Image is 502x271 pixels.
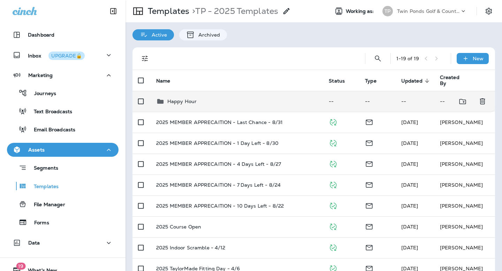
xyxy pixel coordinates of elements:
[156,182,281,188] p: 2025 MEMBER APPRECAITION - 7 Days Left - 8/24
[27,184,59,190] p: Templates
[473,56,484,61] p: New
[329,244,337,250] span: Published
[27,165,58,172] p: Segments
[371,52,385,65] button: Search Templates
[16,263,25,270] span: 19
[401,78,432,84] span: Updated
[156,245,226,250] p: 2025 Indoor Scramble - 4/12
[329,202,337,208] span: Published
[365,78,386,84] span: Type
[156,78,180,84] span: Name
[329,139,337,146] span: Published
[28,147,45,153] p: Assets
[329,78,345,84] span: Status
[434,91,478,112] td: --
[7,236,119,250] button: Data
[346,8,375,14] span: Working as:
[434,154,495,175] td: [PERSON_NAME]
[156,203,284,209] p: 2025 MEMBER APPRECAITION - 10 Days Left - 8/22
[434,216,495,237] td: [PERSON_NAME]
[138,52,152,65] button: Filters
[7,197,119,211] button: File Manager
[365,244,373,250] span: Email
[7,68,119,82] button: Marketing
[156,119,283,125] p: 2025 MEMBER APPRECAITION - Last Chance - 8/31
[7,28,119,42] button: Dashboard
[189,6,278,16] p: TP - 2025 Templates
[7,122,119,137] button: Email Broadcasts
[156,161,281,167] p: 2025 MEMBER APPRECAITION - 4 Days Left - 8/27
[167,99,197,104] p: Happy Hour
[323,91,359,112] td: --
[456,94,470,109] button: Move to folder
[434,195,495,216] td: [PERSON_NAME]
[7,48,119,62] button: InboxUPGRADE🔒
[397,8,460,14] p: Twin Ponds Golf & Country Club
[365,78,376,84] span: Type
[51,53,82,58] div: UPGRADE🔒
[27,109,72,115] p: Text Broadcasts
[401,245,418,251] span: Brittany Cummins
[365,118,373,125] span: Email
[156,140,279,146] p: 2025 MEMBER APPRECAITION - 1 Day Left - 8/30
[28,52,85,59] p: Inbox
[27,127,75,133] p: Email Broadcasts
[28,32,54,38] p: Dashboard
[329,265,337,271] span: Published
[329,118,337,125] span: Published
[359,91,396,112] td: --
[329,181,337,187] span: Published
[440,75,475,86] span: Created By
[7,143,119,157] button: Assets
[7,160,119,175] button: Segments
[396,91,434,112] td: --
[27,202,65,208] p: File Manager
[440,75,466,86] span: Created By
[145,6,189,16] p: Templates
[401,224,418,230] span: Rachael Owen
[401,182,418,188] span: Brittany Cummins
[401,78,423,84] span: Updated
[482,5,495,17] button: Settings
[156,78,170,84] span: Name
[434,237,495,258] td: [PERSON_NAME]
[365,160,373,167] span: Email
[434,175,495,195] td: [PERSON_NAME]
[401,140,418,146] span: Brittany Cummins
[434,133,495,154] td: [PERSON_NAME]
[401,203,418,209] span: Brittany Cummins
[148,32,167,38] p: Active
[396,56,419,61] div: 1 - 19 of 19
[382,6,393,16] div: TP
[401,161,418,167] span: Brittany Cummins
[7,104,119,118] button: Text Broadcasts
[48,52,85,60] button: UPGRADE🔒
[7,86,119,100] button: Journeys
[476,94,489,109] button: Delete
[104,4,123,18] button: Collapse Sidebar
[28,240,40,246] p: Data
[329,78,354,84] span: Status
[329,160,337,167] span: Published
[7,215,119,230] button: Forms
[28,72,53,78] p: Marketing
[329,223,337,229] span: Published
[195,32,220,38] p: Archived
[401,119,418,125] span: Brittany Cummins
[365,139,373,146] span: Email
[365,181,373,187] span: Email
[365,223,373,229] span: Email
[7,179,119,193] button: Templates
[27,91,56,97] p: Journeys
[434,112,495,133] td: [PERSON_NAME]
[27,220,49,226] p: Forms
[365,202,373,208] span: Email
[365,265,373,271] span: Email
[156,224,201,230] p: 2025 Course Open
